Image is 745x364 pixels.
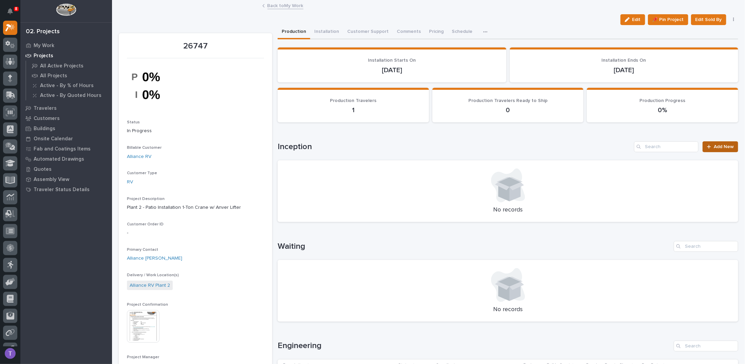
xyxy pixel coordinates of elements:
[278,25,310,39] button: Production
[20,123,112,134] a: Buildings
[127,273,179,277] span: Delivery / Work Location(s)
[518,66,730,74] p: [DATE]
[310,25,343,39] button: Installation
[20,154,112,164] a: Automated Drawings
[278,341,671,351] h1: Engineering
[393,25,425,39] button: Comments
[674,241,738,252] input: Search
[441,106,576,114] p: 0
[20,50,112,61] a: Projects
[34,53,53,59] p: Projects
[34,166,52,173] p: Quotes
[26,61,112,70] a: All Active Projects
[20,164,112,174] a: Quotes
[286,106,421,114] p: 1
[130,282,170,289] a: Alliance RV Plant 2
[468,98,547,103] span: Production Travelers Ready to Ship
[40,63,83,69] p: All Active Projects
[3,346,17,361] button: users-avatar
[620,14,645,25] button: Edit
[127,204,264,211] p: Plant 2 - Patio Installation 1-Ton Crane w/ Anver Lifter
[691,14,726,25] button: Edit Sold By
[267,1,303,9] a: Back toMy Work
[286,306,730,314] p: No records
[127,303,168,307] span: Project Confirmation
[20,134,112,144] a: Onsite Calendar
[20,40,112,50] a: My Work
[695,16,722,24] span: Edit Sold By
[40,93,101,99] p: Active - By Quoted Hours
[127,255,182,262] a: Alliance [PERSON_NAME]
[26,71,112,80] a: All Projects
[40,83,94,89] p: Active - By % of Hours
[632,17,641,23] span: Edit
[26,90,112,100] a: Active - By Quoted Hours
[425,25,448,39] button: Pricing
[15,6,17,11] p: 8
[595,106,730,114] p: 0%
[448,25,477,39] button: Schedule
[20,174,112,184] a: Assembly View
[278,242,671,251] h1: Waiting
[127,229,264,237] p: -
[368,58,416,63] span: Installation Starts On
[127,146,162,150] span: Billable Customer
[127,153,151,160] a: Alliance RV
[127,171,157,175] span: Customer Type
[127,127,264,135] p: In Progress
[34,177,69,183] p: Assembly View
[640,98,686,103] span: Production Progress
[330,98,377,103] span: Production Travelers
[34,105,57,112] p: Travelers
[56,3,76,16] img: Workspace Logo
[40,73,67,79] p: All Projects
[34,146,91,152] p: Fab and Coatings Items
[20,103,112,113] a: Travelers
[26,28,60,36] div: 02. Projects
[127,197,165,201] span: Project Description
[20,184,112,195] a: Traveler Status Details
[8,8,17,19] div: Notifications8
[127,355,159,359] span: Project Manager
[127,62,178,109] img: cLpaqTwaPM7zKovXPu6qKXgklAhyHaBeES7pKvoIu2A
[127,222,164,226] span: Customer Order ID
[34,116,60,122] p: Customers
[674,341,738,351] input: Search
[127,120,140,124] span: Status
[634,141,699,152] input: Search
[278,142,631,152] h1: Inception
[703,141,738,152] a: Add New
[26,81,112,90] a: Active - By % of Hours
[3,4,17,18] button: Notifications
[286,206,730,214] p: No records
[20,144,112,154] a: Fab and Coatings Items
[652,16,684,24] span: 📌 Pin Project
[34,156,84,162] p: Automated Drawings
[127,248,158,252] span: Primary Contact
[34,126,55,132] p: Buildings
[127,41,264,51] p: 26747
[714,144,734,149] span: Add New
[602,58,646,63] span: Installation Ends On
[343,25,393,39] button: Customer Support
[34,136,73,142] p: Onsite Calendar
[20,113,112,123] a: Customers
[127,179,133,186] a: RV
[648,14,688,25] button: 📌 Pin Project
[34,187,90,193] p: Traveler Status Details
[34,43,54,49] p: My Work
[286,66,498,74] p: [DATE]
